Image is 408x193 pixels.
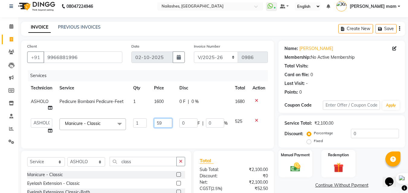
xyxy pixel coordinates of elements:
[284,54,311,61] div: Membership:
[27,44,37,49] label: Client
[330,161,347,174] img: _gift.svg
[299,45,333,52] a: [PERSON_NAME]
[280,182,404,188] a: Continue Without Payment
[224,120,228,126] span: %
[284,45,298,52] div: Name:
[234,167,272,173] div: ₹2,100.00
[101,121,103,126] a: x
[314,120,333,126] div: ₹2,100.00
[212,186,221,191] span: 2.5%
[110,157,177,166] input: Search or Scan
[28,70,272,81] div: Services
[58,24,101,30] a: PREVIOUS INVOICES
[284,120,312,126] div: Service Total:
[65,121,101,126] span: Manicure - Classic
[281,152,310,158] label: Manual Payment
[328,152,349,158] label: Redemption
[284,63,308,69] div: Total Visits:
[284,80,305,87] div: Last Visit:
[383,169,402,187] iframe: chat widget
[28,22,51,33] a: INVOICE
[299,89,302,95] div: 0
[284,72,309,78] div: Card on file:
[31,99,49,104] span: ASHOLO
[235,99,245,104] span: 1680
[27,81,56,95] th: Technician
[195,167,234,173] div: Sub Total:
[338,24,373,33] button: Create New
[314,130,333,136] label: Percentage
[287,161,304,173] img: _cash.svg
[188,98,189,105] span: |
[284,54,399,61] div: No Active Membership
[323,101,380,110] input: Enter Offer / Coupon Code
[314,138,323,144] label: Fixed
[234,179,272,185] div: ₹2,100.00
[202,120,204,126] span: |
[310,72,313,78] div: 0
[154,99,164,104] span: 1600
[249,81,269,95] th: Action
[150,81,176,95] th: Price
[350,3,397,10] span: [PERSON_NAME] mam
[306,80,308,87] div: -
[284,102,323,108] div: Coupon Code
[195,185,234,192] div: ( )
[200,186,211,191] span: CGST
[133,99,136,104] span: 1
[191,98,199,105] span: 0 %
[130,81,150,95] th: Qty
[27,51,44,63] button: +91
[200,157,214,164] span: Total
[235,119,242,124] span: 525
[231,81,249,95] th: Total
[27,180,80,187] div: Eyelash Extension - Classic
[336,1,347,11] img: Krishika mam
[284,131,303,137] div: Discount:
[198,120,200,126] span: F
[131,44,140,49] label: Date
[59,99,124,104] span: Pedicure Bombani Pedicure-Feet
[382,101,400,110] button: Apply
[375,24,397,33] button: Save
[284,89,298,95] div: Points:
[234,173,272,179] div: ₹0
[43,51,122,63] input: Search by Name/Mobile/Email/Code
[234,185,272,192] div: ₹52.50
[195,179,234,185] div: Net:
[195,173,234,179] div: Discount:
[176,81,231,95] th: Disc
[56,81,130,95] th: Service
[194,44,220,49] label: Invoice Number
[179,98,185,105] span: 0 F
[27,172,63,178] div: Manicure - Classic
